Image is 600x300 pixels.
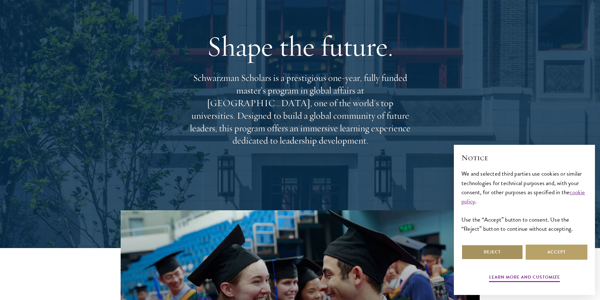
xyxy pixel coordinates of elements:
[461,152,587,163] h2: Notice
[187,29,414,64] h1: Shape the future.
[461,169,587,233] div: We and selected third parties use cookies or similar technologies for technical purposes and, wit...
[187,72,414,147] p: Schwarzman Scholars is a prestigious one-year, fully funded master’s program in global affairs at...
[461,245,523,260] button: Reject
[489,273,560,283] button: Learn more and customize
[461,188,585,206] a: cookie policy
[526,245,587,260] button: Accept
